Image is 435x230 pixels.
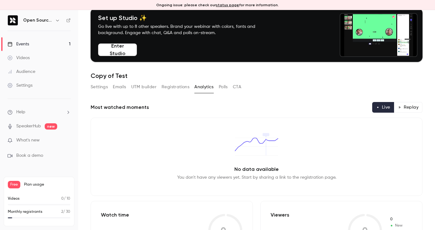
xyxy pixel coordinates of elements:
[23,17,52,23] h6: Open Source Centre
[7,82,32,89] div: Settings
[91,104,149,111] h2: Most watched moments
[16,137,40,144] span: What's new
[8,209,42,215] p: Monthly registrants
[98,43,137,56] button: Enter Studio
[156,2,279,8] p: Ongoing issue: please check our for more information.
[61,209,70,215] p: / 30
[162,82,189,92] button: Registrations
[61,210,63,214] span: 2
[16,152,43,159] span: Book a demo
[98,23,270,36] p: Go live with up to 8 other speakers. Brand your webinar with colors, fonts and background. Engage...
[91,72,422,79] h1: Copy of Test
[233,82,241,92] button: CTA
[45,123,57,130] span: new
[216,3,239,7] a: status page
[8,196,20,202] p: Videos
[16,123,41,130] a: SpeakerHub
[61,196,70,202] p: / 10
[390,217,412,222] span: New
[24,182,70,187] span: Plan usage
[91,82,108,92] button: Settings
[194,82,214,92] button: Analytics
[271,211,289,219] p: Viewers
[234,166,279,173] p: No data available
[63,138,71,143] iframe: Noticeable Trigger
[61,197,64,201] span: 0
[8,181,20,188] span: Free
[98,14,270,22] h4: Set up Studio ✨
[394,102,422,113] button: Replay
[390,223,412,228] span: New
[7,69,35,75] div: Audience
[7,55,30,61] div: Videos
[177,174,336,181] p: You don't have any viewers yet. Start by sharing a link to the registration page.
[16,109,25,115] span: Help
[7,109,71,115] li: help-dropdown-opener
[8,15,18,25] img: Open Source Centre
[131,82,157,92] button: UTM builder
[7,41,29,47] div: Events
[219,82,228,92] button: Polls
[113,82,126,92] button: Emails
[101,211,141,219] p: Watch time
[372,102,394,113] button: Live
